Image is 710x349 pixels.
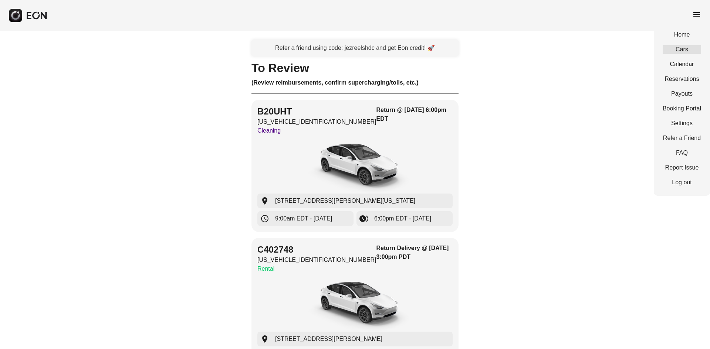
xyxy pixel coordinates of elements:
span: menu [692,10,701,19]
a: Refer a Friend [663,134,701,143]
p: [US_VEHICLE_IDENTIFICATION_NUMBER] [257,117,376,126]
h3: (Review reimbursements, confirm supercharging/tolls, etc.) [251,78,459,87]
h3: Return @ [DATE] 6:00pm EDT [376,106,453,123]
span: schedule [260,214,269,223]
a: Payouts [663,89,701,98]
a: Booking Portal [663,104,701,113]
span: location_on [260,335,269,343]
span: [STREET_ADDRESS][PERSON_NAME] [275,335,382,343]
span: location_on [260,196,269,205]
a: Reservations [663,75,701,83]
span: browse_gallery [359,214,368,223]
p: [US_VEHICLE_IDENTIFICATION_NUMBER] [257,256,376,264]
p: Rental [257,264,376,273]
button: B20UHT[US_VEHICLE_IDENTIFICATION_NUMBER]CleaningReturn @ [DATE] 6:00pm EDTcar[STREET_ADDRESS][PER... [251,100,459,232]
a: Report Issue [663,163,701,172]
span: 9:00am EDT - [DATE] [275,214,332,223]
span: [STREET_ADDRESS][PERSON_NAME][US_STATE] [275,196,415,205]
a: Refer a friend using code: jezreelshdc and get Eon credit! 🚀 [251,40,459,56]
a: FAQ [663,148,701,157]
h2: B20UHT [257,106,376,117]
h3: Return Delivery @ [DATE] 3:00pm PDT [376,244,453,261]
a: Calendar [663,60,701,69]
h2: C402748 [257,244,376,256]
a: Log out [663,178,701,187]
a: Cars [663,45,701,54]
img: car [300,276,410,332]
p: Cleaning [257,126,376,135]
img: car [300,138,410,194]
a: Settings [663,119,701,128]
span: 6:00pm EDT - [DATE] [374,214,431,223]
a: Home [663,30,701,39]
h1: To Review [251,64,459,72]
